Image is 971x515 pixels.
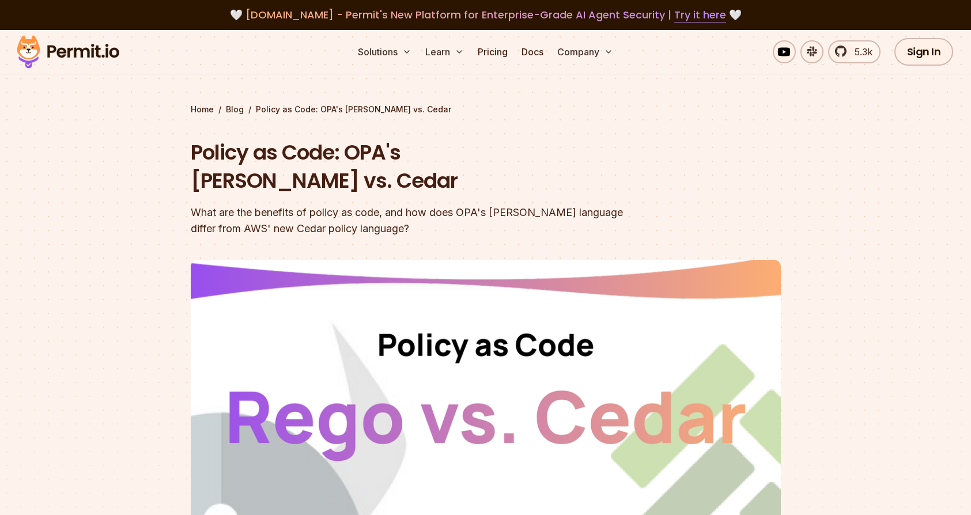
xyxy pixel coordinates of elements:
[473,40,512,63] a: Pricing
[191,205,633,237] div: What are the benefits of policy as code, and how does OPA's [PERSON_NAME] language differ from AW...
[894,38,954,66] a: Sign In
[674,7,726,22] a: Try it here
[191,104,214,115] a: Home
[12,32,124,71] img: Permit logo
[553,40,618,63] button: Company
[517,40,548,63] a: Docs
[191,138,633,195] h1: Policy as Code: OPA's [PERSON_NAME] vs. Cedar
[353,40,416,63] button: Solutions
[191,104,781,115] div: / /
[226,104,244,115] a: Blog
[28,7,943,23] div: 🤍 🤍
[421,40,469,63] button: Learn
[848,45,872,59] span: 5.3k
[828,40,881,63] a: 5.3k
[245,7,726,22] span: [DOMAIN_NAME] - Permit's New Platform for Enterprise-Grade AI Agent Security |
